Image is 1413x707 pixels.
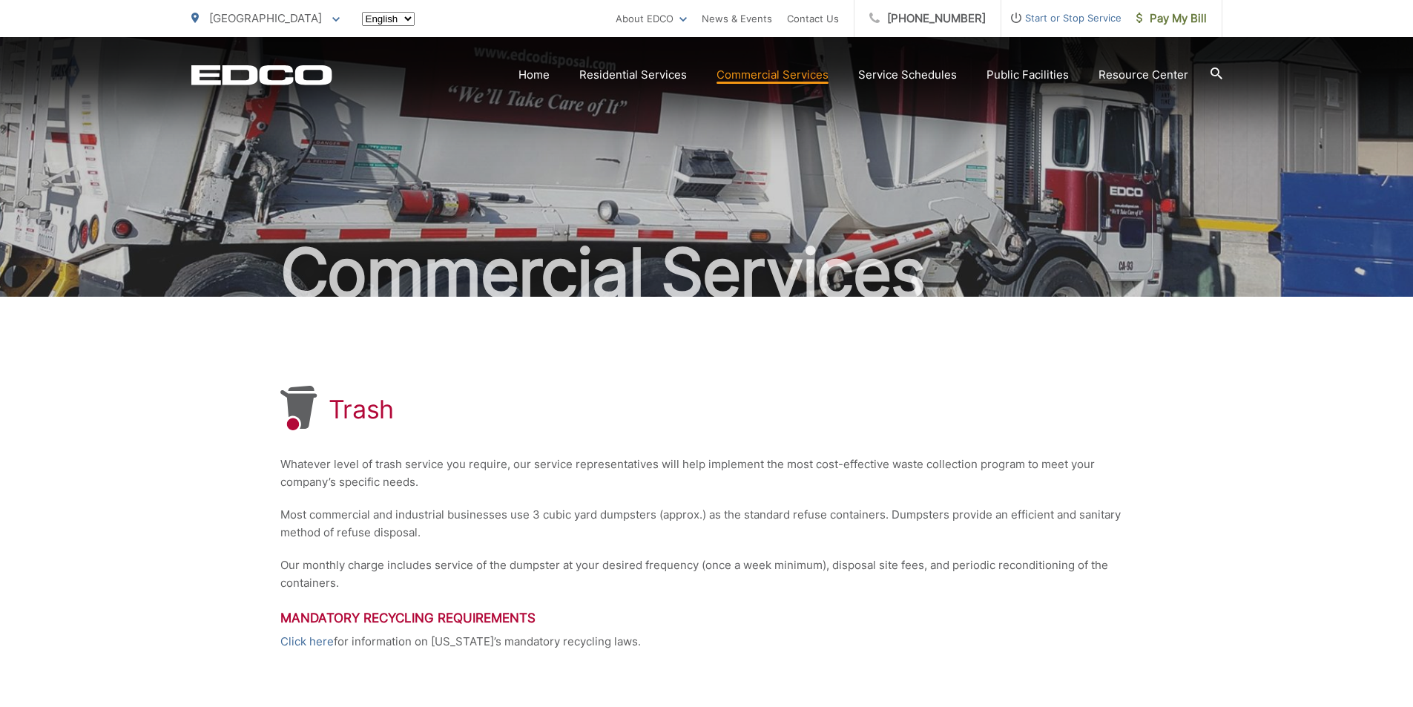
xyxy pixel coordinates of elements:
[1099,66,1188,84] a: Resource Center
[191,236,1222,310] h2: Commercial Services
[1136,10,1207,27] span: Pay My Bill
[987,66,1069,84] a: Public Facilities
[191,65,332,85] a: EDCD logo. Return to the homepage.
[280,556,1133,592] p: Our monthly charge includes service of the dumpster at your desired frequency (once a week minimu...
[787,10,839,27] a: Contact Us
[702,10,772,27] a: News & Events
[280,611,1133,625] h3: Mandatory Recycling Requirements
[362,12,415,26] select: Select a language
[616,10,687,27] a: About EDCO
[858,66,957,84] a: Service Schedules
[280,633,1133,651] p: for information on [US_STATE]’s mandatory recycling laws.
[280,506,1133,542] p: Most commercial and industrial businesses use 3 cubic yard dumpsters (approx.) as the standard re...
[280,633,334,651] a: Click here
[329,395,395,424] h1: Trash
[280,456,1133,491] p: Whatever level of trash service you require, our service representatives will help implement the ...
[717,66,829,84] a: Commercial Services
[209,11,322,25] span: [GEOGRAPHIC_DATA]
[579,66,687,84] a: Residential Services
[518,66,550,84] a: Home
